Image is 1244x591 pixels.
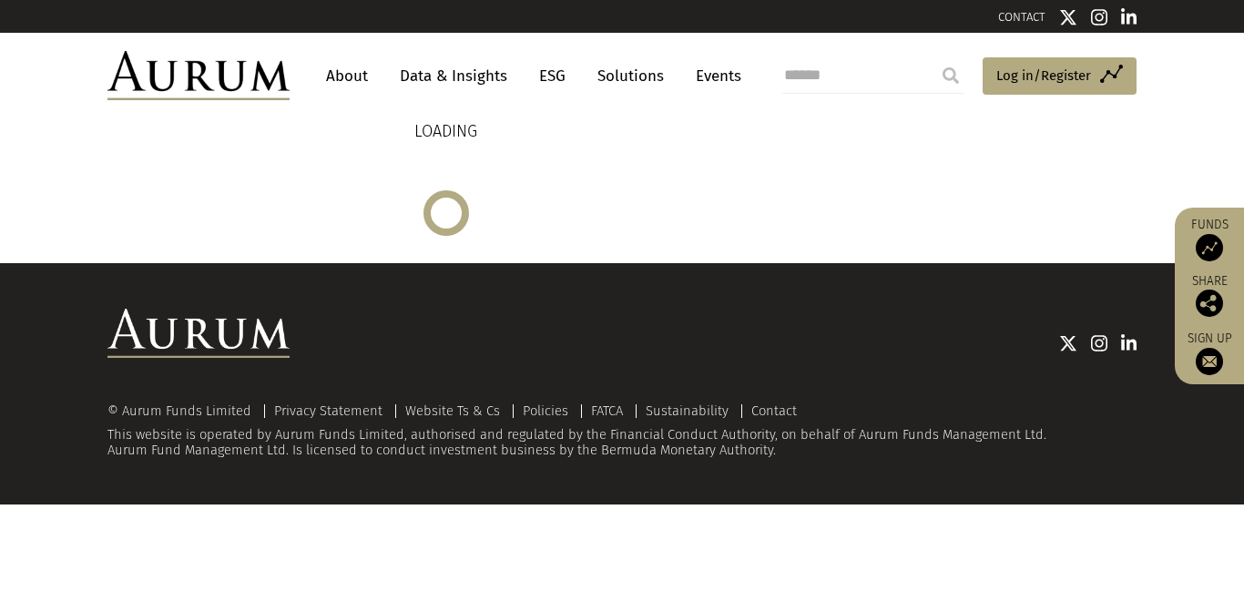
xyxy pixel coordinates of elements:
a: About [317,59,377,93]
a: Privacy Statement [274,402,382,419]
img: Linkedin icon [1121,8,1137,26]
a: Funds [1184,217,1235,261]
img: Linkedin icon [1121,334,1137,352]
img: Aurum Logo [107,309,290,358]
div: This website is operated by Aurum Funds Limited, authorised and regulated by the Financial Conduc... [107,403,1137,459]
a: Solutions [588,59,673,93]
a: Contact [751,402,797,419]
img: Share this post [1196,290,1223,317]
a: Log in/Register [983,57,1137,96]
div: © Aurum Funds Limited [107,404,260,418]
img: Sign up to our newsletter [1196,348,1223,375]
img: Twitter icon [1059,8,1077,26]
img: Instagram icon [1091,334,1107,352]
a: FATCA [591,402,623,419]
div: Share [1184,275,1235,317]
p: LOADING [414,118,477,145]
a: CONTACT [998,10,1045,24]
a: ESG [530,59,575,93]
a: Policies [523,402,568,419]
img: Access Funds [1196,234,1223,261]
a: Website Ts & Cs [405,402,500,419]
span: Log in/Register [996,65,1091,87]
img: Aurum [107,51,290,100]
a: Events [687,59,741,93]
input: Submit [933,57,969,94]
a: Sign up [1184,331,1235,375]
img: Twitter icon [1059,334,1077,352]
a: Data & Insights [391,59,516,93]
img: Instagram icon [1091,8,1107,26]
a: Sustainability [646,402,729,419]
